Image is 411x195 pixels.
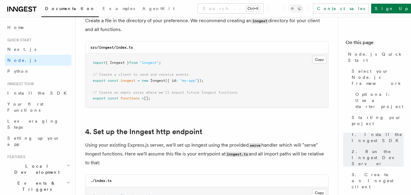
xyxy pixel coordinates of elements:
[5,88,71,99] a: Install the SDK
[5,163,66,175] span: Local Development
[7,119,59,130] span: Leveraging Steps
[103,6,135,11] span: Examples
[7,136,60,147] span: Setting up your app
[93,61,106,65] span: import
[45,6,95,11] span: Documentation
[7,24,24,30] span: Home
[349,66,404,89] a: Select your Node.js framework
[165,78,176,83] span: ({ id
[129,61,138,65] span: from
[7,91,70,96] span: Install the SDK
[142,78,148,83] span: new
[352,68,404,86] span: Select your Node.js framework
[7,69,30,74] span: Python
[144,96,150,100] span: [];
[5,178,71,195] button: Events & Triggers
[5,82,34,86] span: Inngest tour
[142,96,144,100] span: =
[352,172,404,190] span: 3. Create an Inngest client
[90,45,133,50] code: src/inngest/index.ts
[93,96,106,100] span: export
[93,90,238,95] span: // Create an empty array where we'll export future Inngest functions
[349,169,404,192] a: 3. Create an Inngest client
[313,4,369,13] a: Contact sales
[5,180,66,192] span: Events & Triggers
[5,116,71,133] a: Leveraging Steps
[5,38,31,43] span: Quick start
[349,129,404,146] a: 1. Install the Inngest SDK
[7,102,44,113] span: Your first Functions
[5,44,71,55] a: Next.js
[353,89,404,112] a: Optional: Use a starter project
[180,78,197,83] span: "my-app"
[142,6,175,11] span: AgentKit
[85,127,202,136] a: 4. Set up the Inngest http endpoint
[99,2,139,16] a: Examples
[225,152,249,157] code: inngest.ts
[41,2,99,17] a: Documentation
[249,143,261,148] code: serve
[150,78,165,83] span: Inngest
[5,22,71,33] a: Home
[346,39,404,49] h4: On this page
[5,155,25,159] span: Features
[85,16,329,34] p: Create a file in the directory of your preference. We recommend creating an directory for your cl...
[5,66,71,77] a: Python
[5,161,71,178] button: Local Development
[5,133,71,150] a: Setting up your app
[120,78,135,83] span: inngest
[346,49,404,66] a: Node.js Quick Start
[139,2,178,16] a: AgentKit
[106,61,129,65] span: { Inngest }
[90,179,112,183] code: ./index.ts
[198,4,263,13] button: Search...Ctrl+K
[120,96,140,100] span: functions
[93,78,106,83] span: export
[348,51,404,63] span: Node.js Quick Start
[108,96,118,100] span: const
[159,61,161,65] span: ;
[138,78,140,83] span: =
[176,78,178,83] span: :
[352,114,404,127] span: Starting your project
[5,55,71,66] a: Node.js
[5,99,71,116] a: Your first Functions
[352,148,404,167] span: 2. Run the Inngest Dev Server
[349,146,404,169] a: 2. Run the Inngest Dev Server
[246,5,260,12] kbd: Ctrl+K
[312,56,326,64] button: Copy
[93,72,189,77] span: // Create a client to send and receive events
[7,58,36,63] span: Node.js
[289,5,303,12] button: Toggle dark mode
[355,91,404,110] span: Optional: Use a starter project
[85,141,329,167] p: Using your existing Express.js server, we'll set up Inngest using the provided handler which will...
[251,19,268,24] code: inngest
[108,78,118,83] span: const
[349,112,404,129] a: Starting your project
[352,131,404,144] span: 1. Install the Inngest SDK
[197,78,204,83] span: });
[140,61,159,65] span: "inngest"
[7,47,36,52] span: Next.js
